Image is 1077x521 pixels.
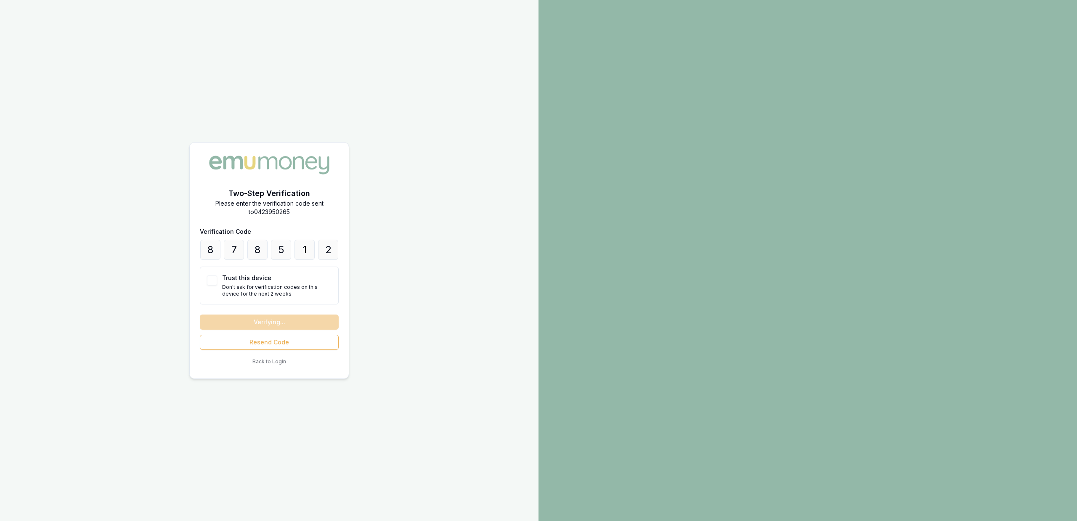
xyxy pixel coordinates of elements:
[200,199,339,216] p: Please enter the verification code sent to 0423950265
[206,153,332,177] img: Emu Money
[222,284,332,297] p: Don't ask for verification codes on this device for the next 2 weeks
[200,188,339,199] h2: Two-Step Verification
[222,274,271,281] label: Trust this device
[200,228,251,235] label: Verification Code
[200,335,339,350] button: Resend Code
